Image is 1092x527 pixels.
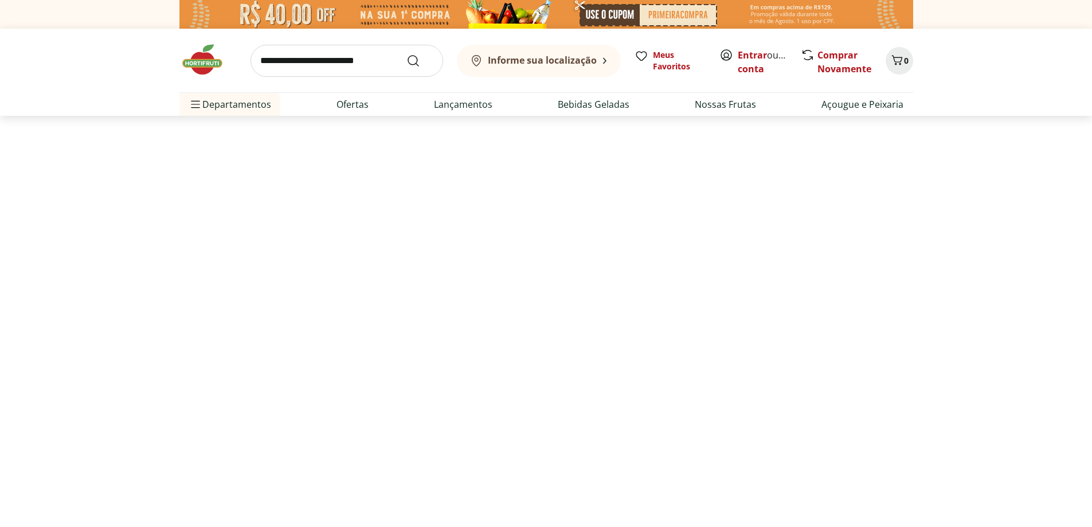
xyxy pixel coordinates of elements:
[189,91,271,118] span: Departamentos
[251,45,443,77] input: search
[179,42,237,77] img: Hortifruti
[457,45,621,77] button: Informe sua localização
[738,48,789,76] span: ou
[635,49,706,72] a: Meus Favoritos
[336,97,369,111] a: Ofertas
[406,54,434,68] button: Submit Search
[738,49,767,61] a: Entrar
[434,97,492,111] a: Lançamentos
[189,91,202,118] button: Menu
[653,49,706,72] span: Meus Favoritos
[558,97,629,111] a: Bebidas Geladas
[738,49,801,75] a: Criar conta
[817,49,871,75] a: Comprar Novamente
[821,97,903,111] a: Açougue e Peixaria
[886,47,913,75] button: Carrinho
[488,54,597,67] b: Informe sua localização
[695,97,756,111] a: Nossas Frutas
[904,55,909,66] span: 0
